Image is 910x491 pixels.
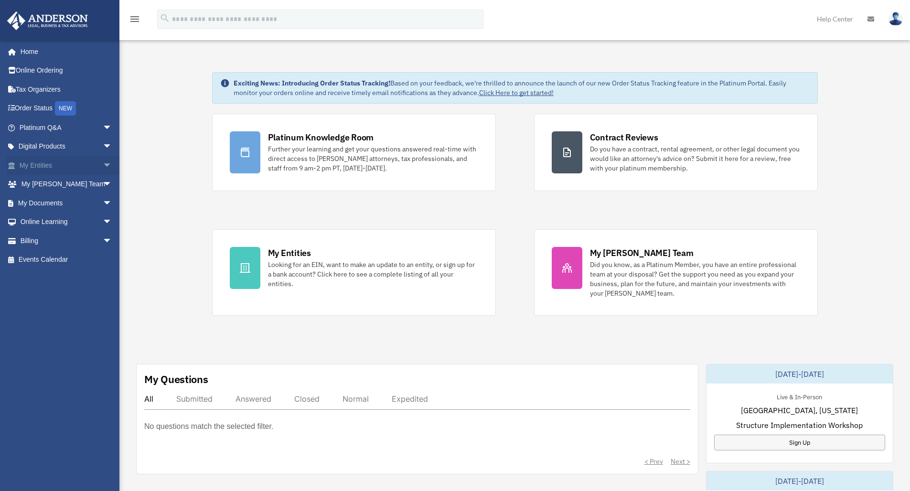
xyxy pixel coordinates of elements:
[103,175,122,194] span: arrow_drop_down
[590,131,658,143] div: Contract Reviews
[212,229,496,316] a: My Entities Looking for an EIN, want to make an update to an entity, or sign up for a bank accoun...
[392,394,428,404] div: Expedited
[212,114,496,191] a: Platinum Knowledge Room Further your learning and get your questions answered real-time with dire...
[590,247,694,259] div: My [PERSON_NAME] Team
[294,394,320,404] div: Closed
[103,137,122,157] span: arrow_drop_down
[268,131,374,143] div: Platinum Knowledge Room
[144,420,273,433] p: No questions match the selected filter.
[7,80,127,99] a: Tax Organizers
[741,405,858,416] span: [GEOGRAPHIC_DATA], [US_STATE]
[103,118,122,138] span: arrow_drop_down
[7,42,122,61] a: Home
[534,229,818,316] a: My [PERSON_NAME] Team Did you know, as a Platinum Member, you have an entire professional team at...
[343,394,369,404] div: Normal
[160,13,170,23] i: search
[103,156,122,175] span: arrow_drop_down
[268,260,478,288] div: Looking for an EIN, want to make an update to an entity, or sign up for a bank account? Click her...
[103,231,122,251] span: arrow_drop_down
[176,394,213,404] div: Submitted
[736,419,863,431] span: Structure Implementation Workshop
[4,11,91,30] img: Anderson Advisors Platinum Portal
[7,213,127,232] a: Online Learningarrow_drop_down
[590,260,800,298] div: Did you know, as a Platinum Member, you have an entire professional team at your disposal? Get th...
[144,394,153,404] div: All
[234,78,810,97] div: Based on your feedback, we're thrilled to announce the launch of our new Order Status Tracking fe...
[707,364,893,384] div: [DATE]-[DATE]
[7,118,127,137] a: Platinum Q&Aarrow_drop_down
[129,13,140,25] i: menu
[769,391,830,401] div: Live & In-Person
[55,101,76,116] div: NEW
[889,12,903,26] img: User Pic
[7,193,127,213] a: My Documentsarrow_drop_down
[103,193,122,213] span: arrow_drop_down
[7,156,127,175] a: My Entitiesarrow_drop_down
[7,137,127,156] a: Digital Productsarrow_drop_down
[236,394,271,404] div: Answered
[534,114,818,191] a: Contract Reviews Do you have a contract, rental agreement, or other legal document you would like...
[144,372,208,386] div: My Questions
[7,231,127,250] a: Billingarrow_drop_down
[590,144,800,173] div: Do you have a contract, rental agreement, or other legal document you would like an attorney's ad...
[268,247,311,259] div: My Entities
[129,17,140,25] a: menu
[7,175,127,194] a: My [PERSON_NAME] Teamarrow_drop_down
[268,144,478,173] div: Further your learning and get your questions answered real-time with direct access to [PERSON_NAM...
[707,471,893,491] div: [DATE]-[DATE]
[234,79,390,87] strong: Exciting News: Introducing Order Status Tracking!
[7,61,127,80] a: Online Ordering
[7,250,127,269] a: Events Calendar
[103,213,122,232] span: arrow_drop_down
[479,88,554,97] a: Click Here to get started!
[7,99,127,118] a: Order StatusNEW
[714,435,885,450] a: Sign Up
